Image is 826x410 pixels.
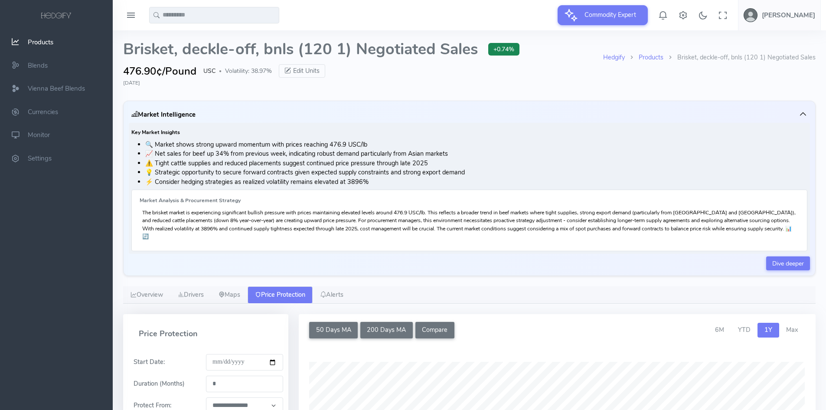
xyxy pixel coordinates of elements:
span: 476.90¢/Pound [123,63,196,79]
span: Brisket, deckle-off, bnls (120 1) Negotiated Sales [123,41,478,58]
span: Currencies [28,108,58,116]
li: ⚡ Consider hedging strategies as realized volatility remains elevated at 3896% [145,177,807,187]
button: Commodity Expert [558,5,648,25]
span: +0.74% [488,43,519,56]
span: USC [203,66,215,75]
a: Commodity Expert [558,10,648,19]
div: [DATE] [123,79,816,87]
span: Monitor [28,131,50,140]
button: Market Intelligence [129,106,810,123]
span: Settings [28,154,52,163]
img: logo [39,11,73,21]
a: Price Protection [248,286,313,304]
span: 1Y [764,325,772,334]
a: Overview [123,286,170,304]
h5: Market Intelligence [131,111,196,118]
li: 🔍 Market shows strong upward momentum with prices reaching 476.9 USC/lb [145,140,807,150]
span: Volatility: 38.97% [225,66,272,75]
p: The brisket market is experiencing significant bullish pressure with prices maintaining elevated ... [142,209,797,240]
button: 50 Days MA [309,322,358,338]
button: Compare [415,322,454,338]
h6: Market Analysis & Procurement Strategy [140,198,799,203]
li: 💡 Strategic opportunity to secure forward contracts given expected supply constraints and strong ... [145,168,807,177]
li: Brisket, deckle-off, bnls (120 1) Negotiated Sales [663,53,816,62]
li: ⚠️ Tight cattle supplies and reduced placements suggest continued price pressure through late 2025 [145,159,807,168]
span: Vienna Beef Blends [28,84,85,93]
button: Edit Units [279,64,325,78]
a: Alerts [313,286,351,304]
span: Commodity Expert [579,5,641,24]
span: Blends [28,61,48,70]
label: Start Date: [128,358,170,367]
img: user-image [744,8,757,22]
li: 📈 Net sales for beef up 34% from previous week, indicating robust demand particularly from Asian ... [145,149,807,159]
a: Maps [211,286,248,304]
h6: Key Market Insights [131,130,807,135]
button: 200 Days MA [360,322,413,338]
span: Products [28,38,53,46]
a: Drivers [170,286,211,304]
label: Duration (Months) [128,379,190,389]
span: 6M [715,325,724,334]
a: Products [639,53,663,62]
span: Max [786,325,798,334]
h5: [PERSON_NAME] [762,12,815,19]
a: Dive deeper [766,256,810,270]
span: ● [219,69,222,73]
a: Hedgify [603,53,625,62]
span: YTD [738,325,751,334]
h4: Price Protection [128,322,283,346]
